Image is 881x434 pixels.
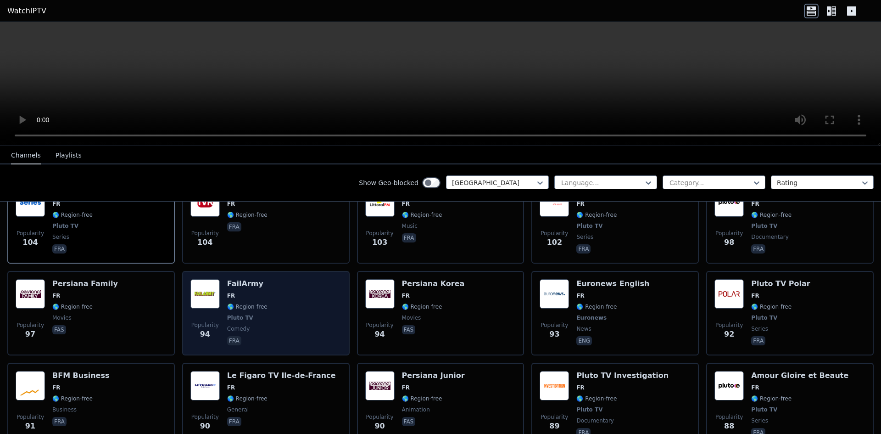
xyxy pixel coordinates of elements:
[374,329,385,340] span: 94
[751,395,792,402] span: 🌎 Region-free
[372,237,387,248] span: 103
[724,237,734,248] span: 98
[549,421,559,432] span: 89
[52,371,110,380] h6: BFM Business
[751,314,777,321] span: Pluto TV
[52,222,78,230] span: Pluto TV
[576,303,617,310] span: 🌎 Region-free
[402,371,465,380] h6: Persiana Junior
[402,395,442,402] span: 🌎 Region-free
[751,325,768,333] span: series
[52,279,118,288] h6: Persiana Family
[402,292,410,299] span: FR
[540,371,569,400] img: Pluto TV Investigation
[402,417,416,426] p: fas
[576,222,602,230] span: Pluto TV
[359,178,418,187] label: Show Geo-blocked
[190,279,220,309] img: FailArmy
[576,244,591,254] p: fra
[200,329,210,340] span: 94
[227,395,268,402] span: 🌎 Region-free
[751,292,759,299] span: FR
[16,187,45,217] img: Pluto TV Series
[751,336,765,345] p: fra
[402,384,410,391] span: FR
[751,371,848,380] h6: Amour Gloire et Beaute
[227,303,268,310] span: 🌎 Region-free
[402,222,418,230] span: music
[227,406,249,413] span: general
[22,237,38,248] span: 104
[541,413,568,421] span: Popularity
[714,187,744,217] img: Pluto TV Investigation
[227,417,241,426] p: fra
[751,406,777,413] span: Pluto TV
[549,329,559,340] span: 93
[227,325,250,333] span: comedy
[751,384,759,391] span: FR
[576,211,617,219] span: 🌎 Region-free
[576,233,593,241] span: series
[402,233,416,242] p: fra
[576,371,669,380] h6: Pluto TV Investigation
[576,200,584,208] span: FR
[541,321,568,329] span: Popularity
[190,187,220,217] img: TVR
[190,371,220,400] img: Le Figaro TV Ile-de-France
[52,292,60,299] span: FR
[714,279,744,309] img: Pluto TV Polar
[540,187,569,217] img: Les filles d'a cote
[724,329,734,340] span: 92
[191,413,219,421] span: Popularity
[52,233,69,241] span: series
[25,421,35,432] span: 91
[227,314,253,321] span: Pluto TV
[751,244,765,254] p: fra
[541,230,568,237] span: Popularity
[547,237,562,248] span: 102
[227,222,241,231] p: fra
[751,233,789,241] span: documentary
[576,292,584,299] span: FR
[25,329,35,340] span: 97
[751,303,792,310] span: 🌎 Region-free
[402,406,430,413] span: animation
[751,279,810,288] h6: Pluto TV Polar
[52,395,93,402] span: 🌎 Region-free
[52,406,77,413] span: business
[576,384,584,391] span: FR
[52,325,66,334] p: fas
[402,303,442,310] span: 🌎 Region-free
[751,222,777,230] span: Pluto TV
[52,211,93,219] span: 🌎 Region-free
[576,417,614,424] span: documentary
[52,303,93,310] span: 🌎 Region-free
[366,321,394,329] span: Popularity
[52,384,60,391] span: FR
[227,336,241,345] p: fra
[751,200,759,208] span: FR
[227,292,235,299] span: FR
[227,200,235,208] span: FR
[715,321,743,329] span: Popularity
[366,230,394,237] span: Popularity
[365,371,395,400] img: Persiana Junior
[402,314,421,321] span: movies
[402,200,410,208] span: FR
[227,384,235,391] span: FR
[16,371,45,400] img: BFM Business
[52,244,67,254] p: fra
[576,395,617,402] span: 🌎 Region-free
[540,279,569,309] img: Euronews English
[17,413,44,421] span: Popularity
[576,336,592,345] p: eng
[576,279,649,288] h6: Euronews English
[200,421,210,432] span: 90
[52,200,60,208] span: FR
[751,417,768,424] span: series
[16,279,45,309] img: Persiana Family
[715,413,743,421] span: Popularity
[402,211,442,219] span: 🌎 Region-free
[751,211,792,219] span: 🌎 Region-free
[52,314,72,321] span: movies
